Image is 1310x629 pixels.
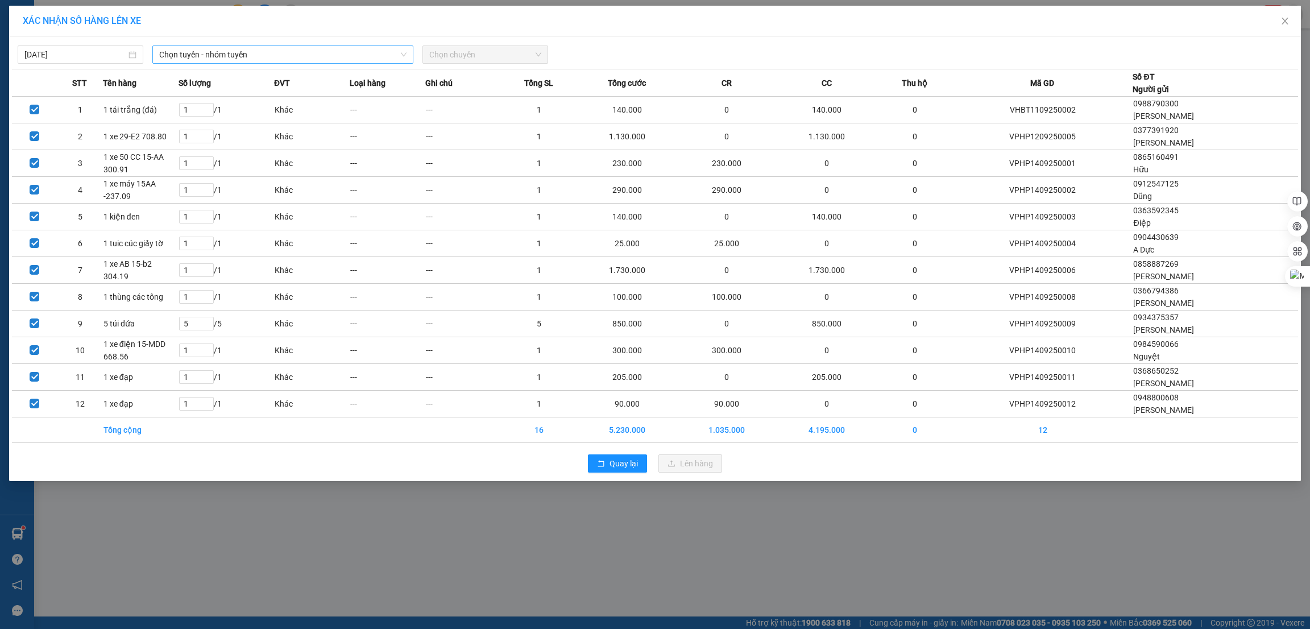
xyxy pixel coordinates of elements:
[274,150,350,177] td: Khác
[677,97,777,123] td: 0
[877,204,952,230] td: 0
[877,150,952,177] td: 0
[777,177,877,204] td: 0
[952,417,1133,443] td: 12
[577,417,677,443] td: 5.230.000
[577,311,677,337] td: 850.000
[103,257,179,284] td: 1 xe AB 15-b2 304.19
[5,39,86,59] span: [PHONE_NUMBER]
[577,123,677,150] td: 1.130.000
[877,284,952,311] td: 0
[577,337,677,364] td: 300.000
[877,177,952,204] td: 0
[1133,71,1169,96] div: Số ĐT Người gửi
[597,460,605,469] span: rollback
[103,97,179,123] td: 1 tải trắng (đá)
[677,230,777,257] td: 25.000
[179,177,274,204] td: / 1
[608,77,646,89] span: Tổng cước
[1030,77,1054,89] span: Mã GD
[1133,111,1194,121] span: [PERSON_NAME]
[677,364,777,391] td: 0
[677,337,777,364] td: 300.000
[1133,405,1194,415] span: [PERSON_NAME]
[425,284,501,311] td: ---
[1133,272,1194,281] span: [PERSON_NAME]
[179,311,274,337] td: / 5
[57,150,103,177] td: 3
[952,177,1133,204] td: VPHP1409250002
[57,177,103,204] td: 4
[159,46,407,63] span: Chọn tuyến - nhóm tuyến
[31,39,60,48] strong: CSKH:
[577,97,677,123] td: 140.000
[103,77,136,89] span: Tên hàng
[274,257,350,284] td: Khác
[57,364,103,391] td: 11
[57,97,103,123] td: 1
[179,364,274,391] td: / 1
[274,337,350,364] td: Khác
[501,337,577,364] td: 1
[501,364,577,391] td: 1
[1133,325,1194,334] span: [PERSON_NAME]
[777,284,877,311] td: 0
[350,284,425,311] td: ---
[23,15,141,26] span: XÁC NHẬN SỐ HÀNG LÊN XE
[57,230,103,257] td: 6
[677,311,777,337] td: 0
[350,97,425,123] td: ---
[103,311,179,337] td: 5 túi dứa
[350,230,425,257] td: ---
[877,230,952,257] td: 0
[103,204,179,230] td: 1 kiện đen
[57,391,103,417] td: 12
[400,51,407,58] span: down
[952,230,1133,257] td: VPHP1409250004
[179,230,274,257] td: / 1
[1133,379,1194,388] span: [PERSON_NAME]
[501,311,577,337] td: 5
[501,417,577,443] td: 16
[425,364,501,391] td: ---
[1269,6,1301,38] button: Close
[777,123,877,150] td: 1.130.000
[902,77,927,89] span: Thu hộ
[103,417,179,443] td: Tổng cộng
[425,204,501,230] td: ---
[524,77,553,89] span: Tổng SL
[1133,206,1179,215] span: 0363592345
[274,391,350,417] td: Khác
[677,284,777,311] td: 100.000
[1133,99,1179,108] span: 0988790300
[5,69,174,84] span: Mã đơn: VPHP1409250006
[350,150,425,177] td: ---
[1133,233,1179,242] span: 0904430639
[777,204,877,230] td: 140.000
[1133,138,1194,147] span: [PERSON_NAME]
[1133,245,1154,254] span: A Dực
[588,454,647,473] button: rollbackQuay lại
[677,257,777,284] td: 0
[425,123,501,150] td: ---
[350,123,425,150] td: ---
[677,417,777,443] td: 1.035.000
[103,230,179,257] td: 1 tuic cúc giấy tờ
[425,177,501,204] td: ---
[179,337,274,364] td: / 1
[501,97,577,123] td: 1
[179,77,211,89] span: Số lượng
[1280,16,1290,26] span: close
[952,204,1133,230] td: VPHP1409250003
[952,391,1133,417] td: VPHP1409250012
[501,150,577,177] td: 1
[179,123,274,150] td: / 1
[103,150,179,177] td: 1 xe 50 CC 15-AA 300.91
[777,337,877,364] td: 0
[57,123,103,150] td: 2
[350,364,425,391] td: ---
[952,97,1133,123] td: VHBT1109250002
[677,204,777,230] td: 0
[877,311,952,337] td: 0
[501,177,577,204] td: 1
